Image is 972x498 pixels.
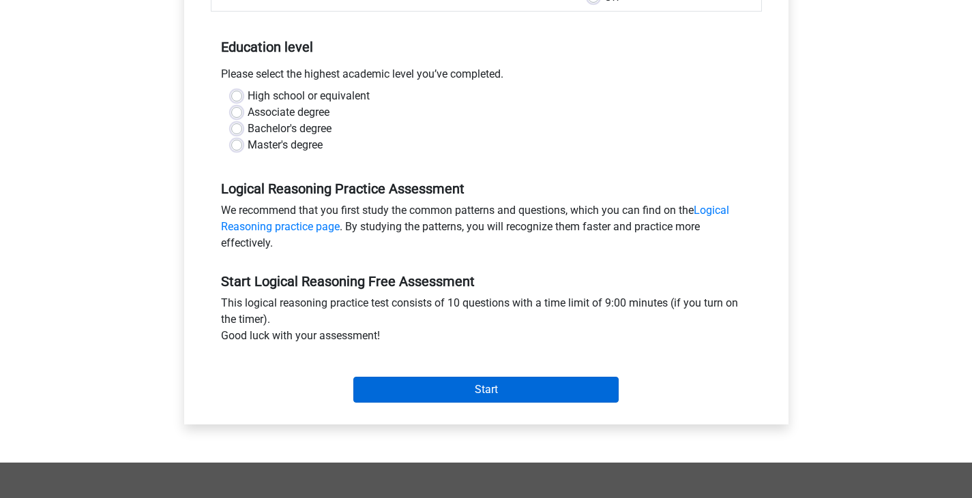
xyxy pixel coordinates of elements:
label: Associate degree [248,104,329,121]
label: Bachelor's degree [248,121,332,137]
div: This logical reasoning practice test consists of 10 questions with a time limit of 9:00 minutes (... [211,295,762,349]
input: Start [353,377,619,403]
h5: Logical Reasoning Practice Assessment [221,181,752,197]
div: Please select the highest academic level you’ve completed. [211,66,762,88]
h5: Education level [221,33,752,61]
div: We recommend that you first study the common patterns and questions, which you can find on the . ... [211,202,762,257]
label: Master's degree [248,137,323,153]
label: High school or equivalent [248,88,370,104]
h5: Start Logical Reasoning Free Assessment [221,273,752,290]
